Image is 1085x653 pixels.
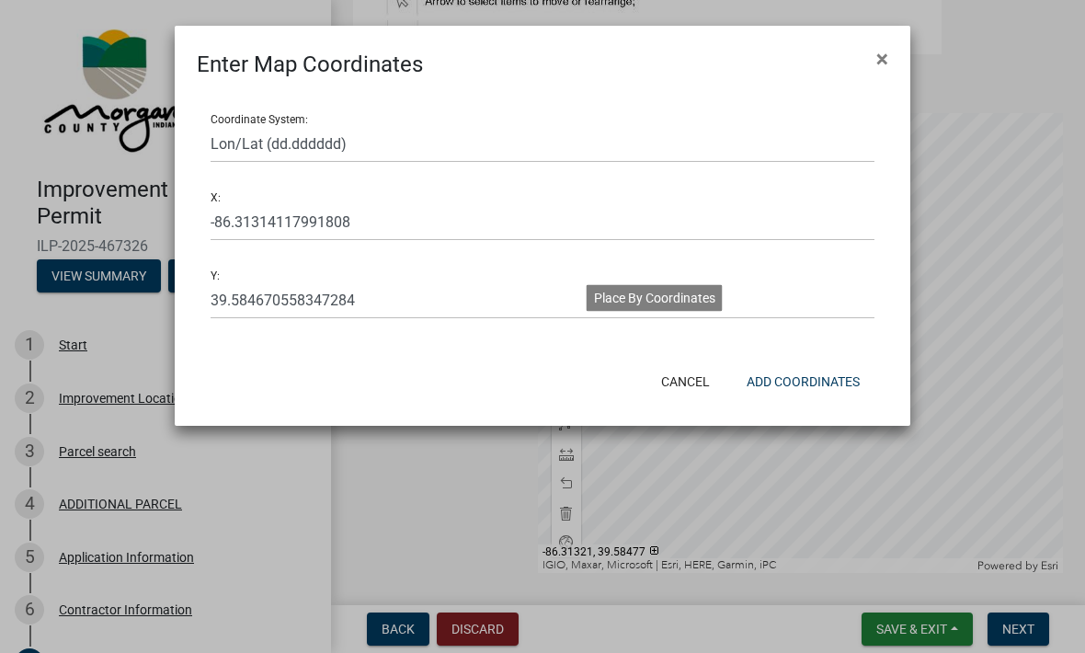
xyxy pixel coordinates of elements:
[211,125,874,163] select: Coordinate system
[732,365,874,398] button: Add Coordinates
[646,365,725,398] button: Cancel
[876,46,888,72] span: ×
[862,33,903,85] button: Close
[587,285,723,312] div: Place By Coordinates
[197,48,423,81] h4: Enter Map Coordinates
